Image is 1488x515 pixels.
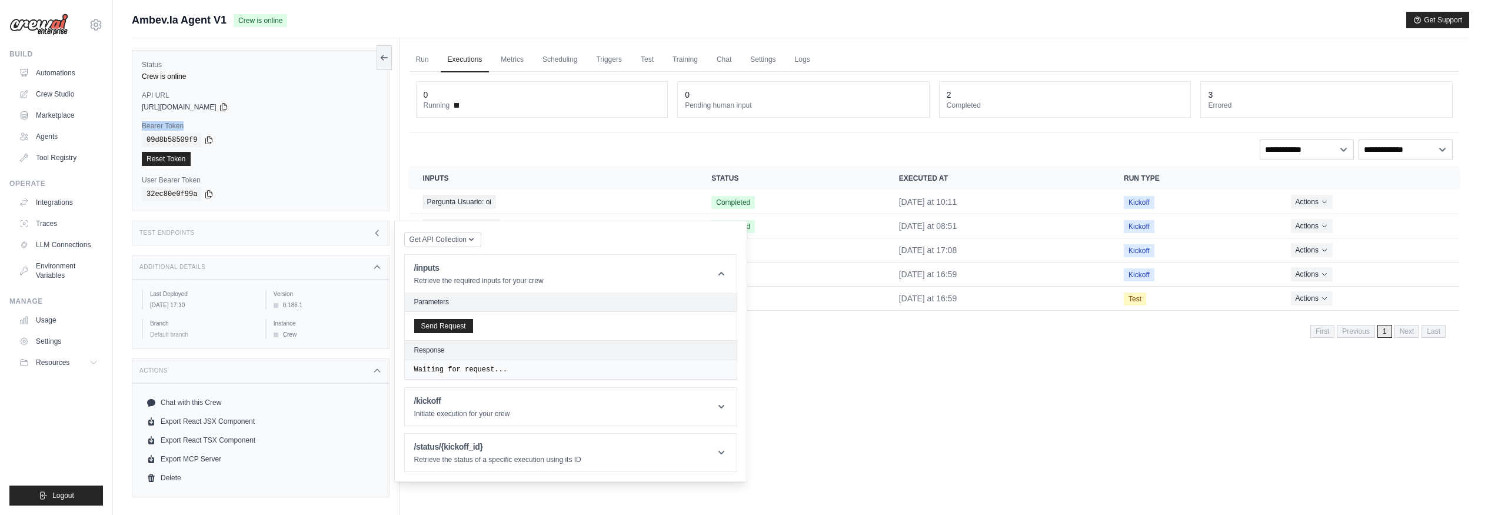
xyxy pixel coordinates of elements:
span: Previous [1337,325,1375,338]
span: Default branch [150,331,188,338]
span: 1 [1377,325,1392,338]
span: Kickoff [1124,220,1154,233]
pre: Waiting for request... [414,365,727,374]
button: Actions for execution [1291,291,1333,305]
label: API URL [142,91,380,100]
span: [URL][DOMAIN_NAME] [142,102,217,112]
div: Operate [9,179,103,188]
h2: Parameters [414,297,727,307]
button: Actions for execution [1291,195,1333,209]
div: 0 [685,89,690,101]
span: Kickoff [1124,268,1154,281]
div: Manage [9,297,103,306]
dt: Errored [1208,101,1445,110]
a: Settings [743,48,783,72]
code: 32ec80e0f99a [142,187,202,201]
button: Resources [14,353,103,372]
a: Settings [14,332,103,351]
label: Version [274,290,380,298]
span: Pergunta Usuario: oie [423,220,500,232]
div: Build [9,49,103,59]
nav: Pagination [409,315,1460,345]
h3: Actions [139,367,168,374]
div: Crew [274,330,380,339]
a: Tool Registry [14,148,103,167]
p: Retrieve the required inputs for your crew [414,276,544,285]
button: Actions for execution [1291,243,1333,257]
a: View execution details for Pergunta Usuario [423,220,684,232]
label: Last Deployed [150,290,256,298]
span: Get API Collection [410,235,467,244]
code: 09d8b58509f9 [142,133,202,147]
button: Get Support [1406,12,1469,28]
h1: /inputs [414,262,544,274]
a: Integrations [14,193,103,212]
h2: Response [414,345,445,355]
a: Delete [142,469,380,487]
span: Pergunta Usuario: oi [423,195,495,208]
time: September 11, 2025 at 17:10 BST [150,302,185,308]
a: Chat [710,48,738,72]
dt: Completed [947,101,1184,110]
button: Actions for execution [1291,267,1333,281]
a: Run [409,48,436,72]
h3: Test Endpoints [139,230,195,237]
a: Export MCP Server [142,450,380,469]
section: Crew executions table [409,167,1460,345]
button: Actions for execution [1291,219,1333,233]
span: Kickoff [1124,196,1154,209]
label: Bearer Token [142,121,380,131]
time: September 11, 2025 at 16:59 BST [899,270,957,279]
th: Executed at [885,167,1110,190]
div: 0.186.1 [274,301,380,310]
span: Crew is online [234,14,287,27]
a: Traces [14,214,103,233]
h1: /status/{kickoff_id} [414,441,581,453]
time: September 12, 2025 at 08:51 BST [899,221,957,231]
a: Export React JSX Component [142,412,380,431]
a: Export React TSX Component [142,431,380,450]
span: Resources [36,358,69,367]
a: Training [665,48,705,72]
h1: /kickoff [414,395,510,407]
span: First [1310,325,1334,338]
th: Status [697,167,884,190]
iframe: Chat Widget [1429,458,1488,515]
label: Status [142,60,380,69]
a: Triggers [589,48,629,72]
div: 0 [424,89,428,101]
time: September 11, 2025 at 17:08 BST [899,245,957,255]
button: Logout [9,486,103,506]
button: Get API Collection [404,232,481,247]
nav: Pagination [1310,325,1446,338]
span: Logout [52,491,74,500]
span: Completed [711,220,755,233]
p: Initiate execution for your crew [414,409,510,418]
span: Last [1422,325,1446,338]
a: Reset Token [142,152,191,166]
a: Marketplace [14,106,103,125]
span: Running [424,101,450,110]
a: Metrics [494,48,531,72]
p: Retrieve the status of a specific execution using its ID [414,455,581,464]
a: Chat with this Crew [142,393,380,412]
label: Instance [274,319,380,328]
span: Completed [711,196,755,209]
time: September 11, 2025 at 16:59 BST [899,294,957,303]
span: Next [1394,325,1420,338]
img: Logo [9,14,68,36]
a: Environment Variables [14,257,103,285]
a: Agents [14,127,103,146]
a: Executions [441,48,490,72]
th: Run Type [1110,167,1277,190]
a: Crew Studio [14,85,103,104]
button: Send Request [414,319,473,333]
a: LLM Connections [14,235,103,254]
a: Scheduling [535,48,584,72]
a: Test [634,48,661,72]
span: Test [1124,293,1146,305]
span: Ambev.Ia Agent V1 [132,12,227,28]
h3: Additional Details [139,264,205,271]
a: View execution details for Pergunta Usuario [423,195,684,208]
